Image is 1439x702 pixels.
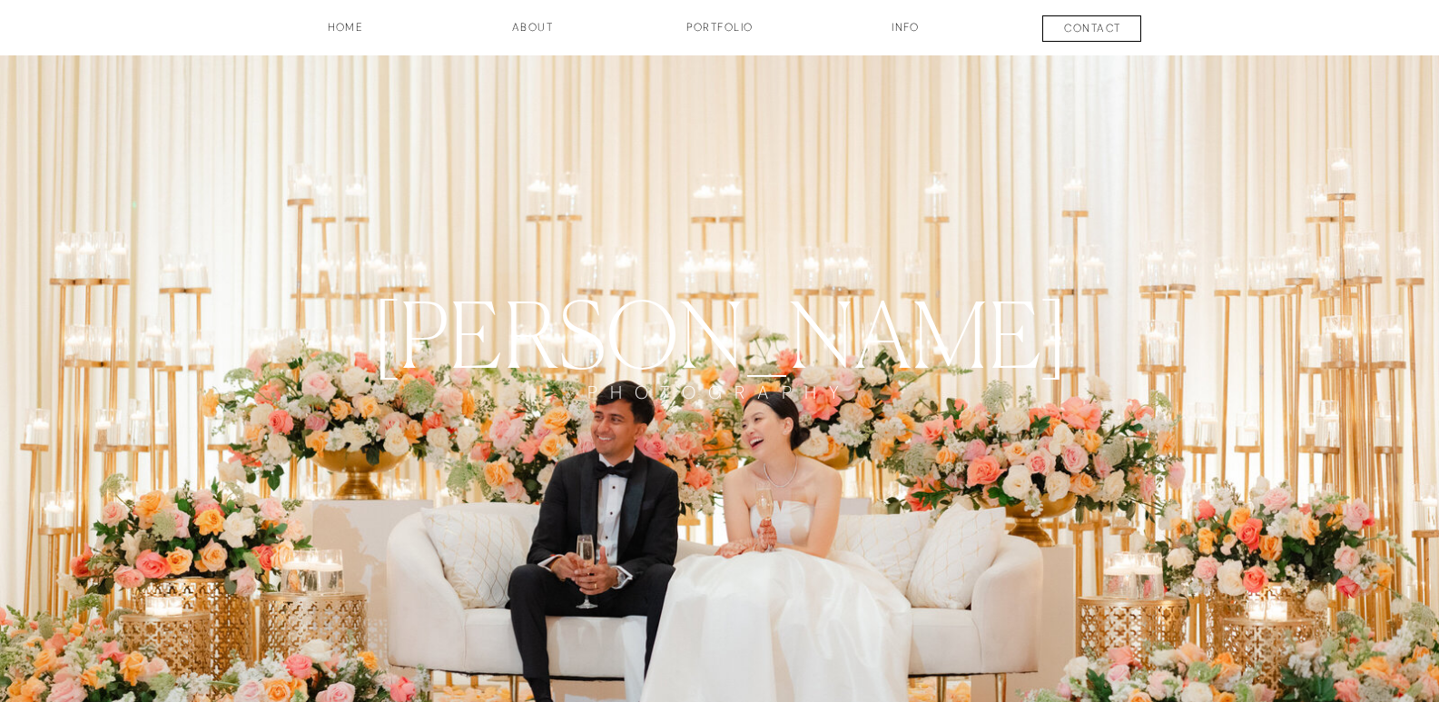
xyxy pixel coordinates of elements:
[279,19,413,50] a: HOME
[332,281,1109,381] a: [PERSON_NAME]
[861,19,951,50] a: INFO
[566,381,874,437] a: PHOTOGRAPHY
[488,19,578,50] a: about
[653,19,787,50] a: Portfolio
[1026,20,1160,42] a: contact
